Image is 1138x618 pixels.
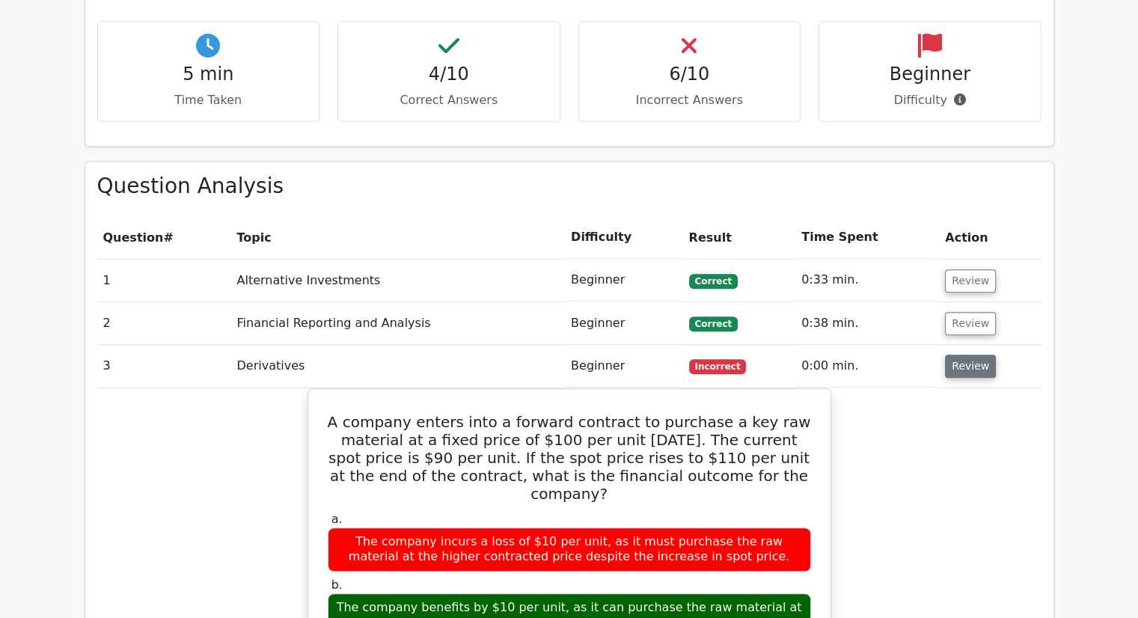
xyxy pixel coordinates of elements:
td: Beginner [565,259,683,302]
button: Review [945,269,996,293]
span: Correct [689,316,738,331]
h4: 5 min [110,64,308,85]
td: Derivatives [231,345,566,388]
span: Question [103,230,164,245]
td: 2 [97,302,231,345]
span: Correct [689,274,738,289]
p: Incorrect Answers [591,91,789,109]
td: 1 [97,259,231,302]
p: Correct Answers [350,91,548,109]
span: Incorrect [689,359,747,374]
th: Time Spent [795,216,939,259]
th: Action [939,216,1041,259]
td: 3 [97,345,231,388]
h5: A company enters into a forward contract to purchase a key raw material at a fixed price of $100 ... [326,413,813,503]
button: Review [945,312,996,335]
th: Topic [231,216,566,259]
p: Time Taken [110,91,308,109]
th: Result [683,216,796,259]
button: Review [945,355,996,378]
h4: Beginner [831,64,1029,85]
h4: 6/10 [591,64,789,85]
h3: Question Analysis [97,174,1041,199]
td: Alternative Investments [231,259,566,302]
th: Difficulty [565,216,683,259]
td: 0:38 min. [795,302,939,345]
span: b. [331,578,343,592]
td: Beginner [565,302,683,345]
p: Difficulty [831,91,1029,109]
td: 0:00 min. [795,345,939,388]
h4: 4/10 [350,64,548,85]
td: Beginner [565,345,683,388]
th: # [97,216,231,259]
div: The company incurs a loss of $10 per unit, as it must purchase the raw material at the higher con... [328,527,811,572]
td: Financial Reporting and Analysis [231,302,566,345]
td: 0:33 min. [795,259,939,302]
span: a. [331,512,343,526]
